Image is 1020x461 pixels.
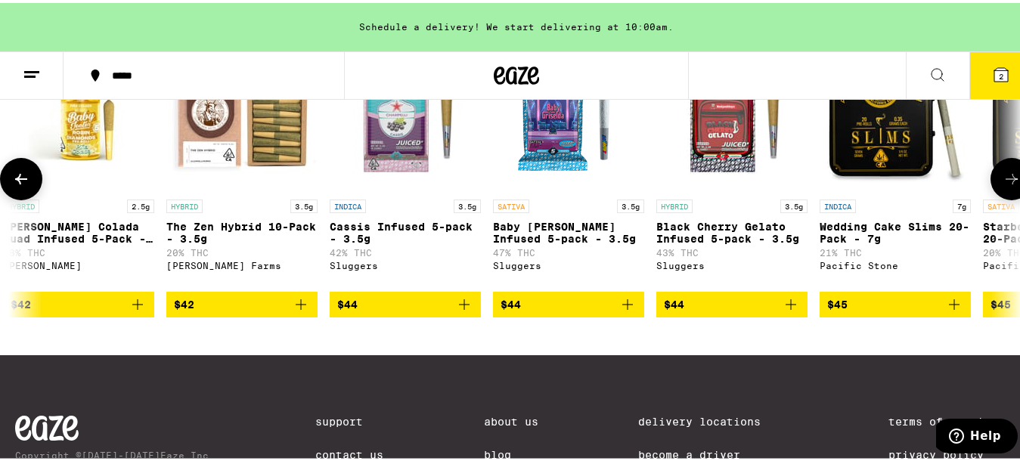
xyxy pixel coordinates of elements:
[656,38,808,189] img: Sluggers - Black Cherry Gelato Infused 5-pack - 3.5g
[127,196,154,210] p: 2.5g
[656,38,808,289] a: Open page for Black Cherry Gelato Infused 5-pack - 3.5g from Sluggers
[3,38,154,189] img: Jeeter - Pina Colada Quad Infused 5-Pack - 2.5g
[820,38,971,289] a: Open page for Wedding Cake Slims 20-Pack - 7g from Pacific Stone
[493,38,644,289] a: Open page for Baby Griselda Infused 5-pack - 3.5g from Sluggers
[330,38,481,189] img: Sluggers - Cassis Infused 5-pack - 3.5g
[617,196,644,210] p: 3.5g
[330,258,481,268] div: Sluggers
[780,196,808,210] p: 3.5g
[454,196,481,210] p: 3.5g
[664,295,684,308] span: $44
[820,289,971,314] button: Add to bag
[330,218,481,242] p: Cassis Infused 5-pack - 3.5g
[330,289,481,314] button: Add to bag
[493,196,529,210] p: SATIVA
[888,446,1018,458] a: Privacy Policy
[3,258,154,268] div: [PERSON_NAME]
[820,38,971,189] img: Pacific Stone - Wedding Cake Slims 20-Pack - 7g
[166,218,318,242] p: The Zen Hybrid 10-Pack - 3.5g
[330,38,481,289] a: Open page for Cassis Infused 5-pack - 3.5g from Sluggers
[3,289,154,314] button: Add to bag
[330,245,481,255] p: 42% THC
[501,295,521,308] span: $44
[820,258,971,268] div: Pacific Stone
[493,245,644,255] p: 47% THC
[493,258,644,268] div: Sluggers
[656,218,808,242] p: Black Cherry Gelato Infused 5-pack - 3.5g
[166,196,203,210] p: HYBRID
[315,446,383,458] a: Contact Us
[166,245,318,255] p: 20% THC
[315,413,383,425] a: Support
[656,245,808,255] p: 43% THC
[656,289,808,314] button: Add to bag
[493,289,644,314] button: Add to bag
[166,289,318,314] button: Add to bag
[820,196,856,210] p: INDICA
[11,295,31,308] span: $42
[493,218,644,242] p: Baby [PERSON_NAME] Infused 5-pack - 3.5g
[484,446,538,458] a: Blog
[3,196,39,210] p: HYBRID
[493,38,644,189] img: Sluggers - Baby Griselda Infused 5-pack - 3.5g
[999,69,1003,78] span: 2
[3,38,154,289] a: Open page for Pina Colada Quad Infused 5-Pack - 2.5g from Jeeter
[820,218,971,242] p: Wedding Cake Slims 20-Pack - 7g
[166,38,318,189] img: Lowell Farms - The Zen Hybrid 10-Pack - 3.5g
[953,196,971,210] p: 7g
[290,196,318,210] p: 3.5g
[337,295,358,308] span: $44
[174,295,194,308] span: $42
[166,38,318,289] a: Open page for The Zen Hybrid 10-Pack - 3.5g from Lowell Farms
[330,196,366,210] p: INDICA
[3,218,154,242] p: [PERSON_NAME] Colada Quad Infused 5-Pack - 2.5g
[656,196,693,210] p: HYBRID
[656,258,808,268] div: Sluggers
[3,245,154,255] p: 38% THC
[991,295,1011,308] span: $45
[166,258,318,268] div: [PERSON_NAME] Farms
[820,245,971,255] p: 21% THC
[936,416,1018,453] iframe: Opens a widget where you can find more information
[638,446,788,458] a: Become a Driver
[983,196,1019,210] p: SATIVA
[484,413,538,425] a: About Us
[888,413,1018,425] a: Terms of Service
[827,295,848,308] span: $45
[638,413,788,425] a: Delivery Locations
